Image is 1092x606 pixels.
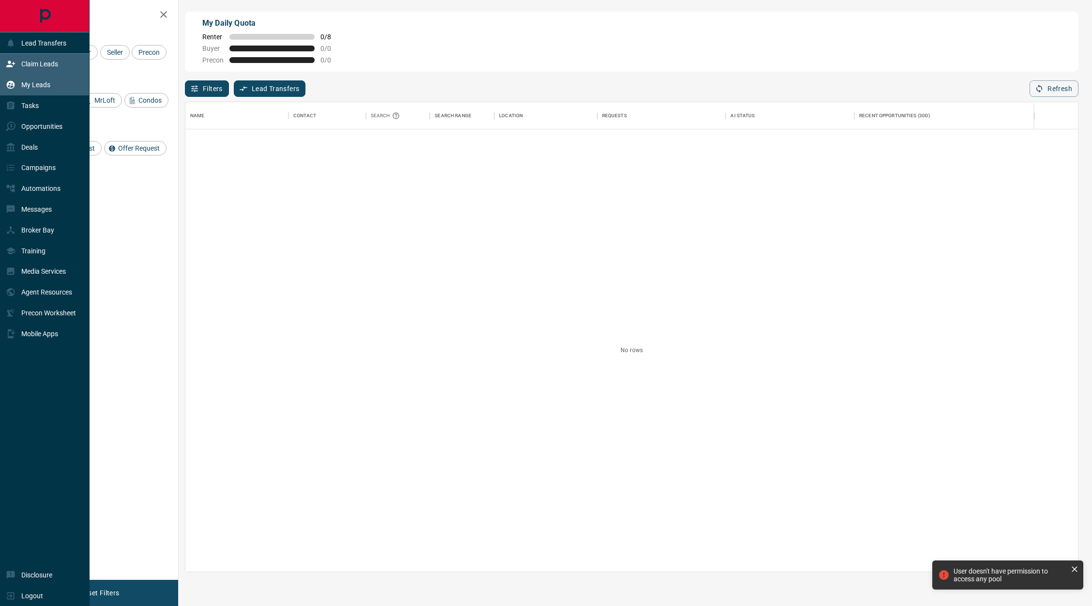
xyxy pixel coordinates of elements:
h2: Filters [31,10,168,21]
div: Contact [288,102,366,129]
button: Filters [185,80,229,97]
span: Condos [135,96,165,104]
span: 0 / 0 [320,45,342,52]
div: AI Status [730,102,755,129]
div: Search [371,102,403,129]
span: Offer Request [115,144,163,152]
span: Seller [104,48,126,56]
span: Buyer [202,45,224,52]
span: 0 / 0 [320,56,342,64]
div: User doesn't have permission to access any pool [954,567,1067,583]
div: Seller [100,45,130,60]
span: Precon [135,48,163,56]
div: Requests [602,102,627,129]
div: Precon [132,45,167,60]
div: Search Range [430,102,494,129]
div: Recent Opportunities (30d) [854,102,1034,129]
div: Name [190,102,205,129]
div: Location [494,102,597,129]
span: 0 / 8 [320,33,342,41]
button: Lead Transfers [234,80,306,97]
div: Search Range [435,102,471,129]
span: Precon [202,56,224,64]
button: Refresh [1030,80,1078,97]
div: Recent Opportunities (30d) [859,102,930,129]
span: Renter [202,33,224,41]
div: Location [499,102,523,129]
div: Offer Request [104,141,167,155]
button: Reset Filters [74,585,125,601]
div: Requests [597,102,726,129]
div: MrLoft [80,93,122,108]
div: Contact [293,102,317,129]
div: Condos [124,93,168,108]
div: AI Status [726,102,854,129]
div: Name [185,102,288,129]
p: My Daily Quota [202,17,342,29]
span: MrLoft [91,96,119,104]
